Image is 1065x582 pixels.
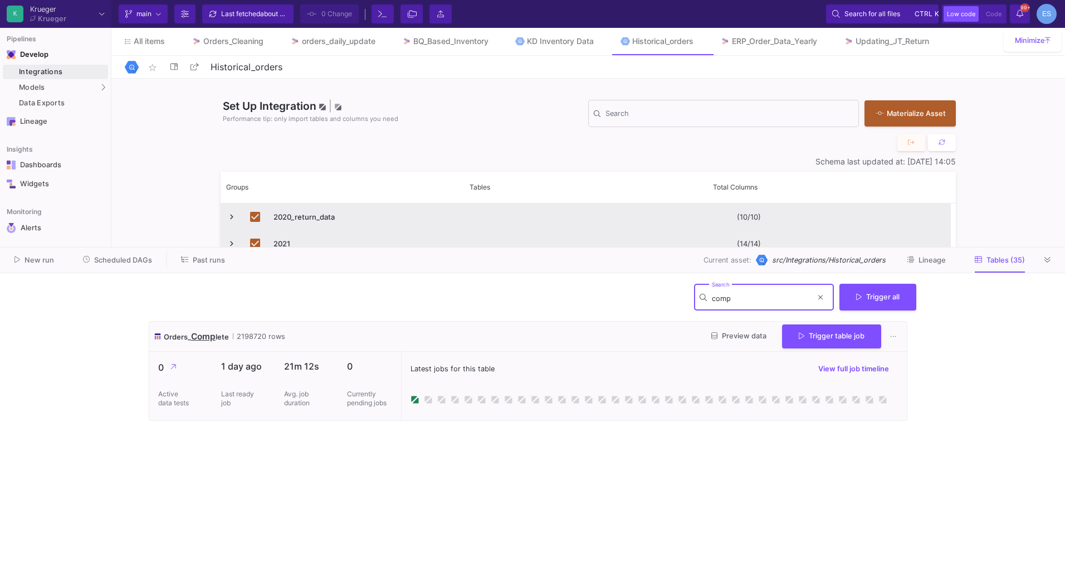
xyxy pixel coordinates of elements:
[233,331,285,342] span: 2198720 rows
[3,156,108,174] a: Navigation iconDashboards
[782,324,881,348] button: Trigger table job
[20,50,37,59] div: Develop
[20,117,92,126] div: Lineage
[221,230,951,257] div: Press SPACE to deselect this row.
[20,180,92,188] div: Widgets
[158,390,192,408] p: Active data tests
[136,6,152,22] span: main
[809,361,898,377] button: View full job timeline
[94,256,152,264] span: Scheduled DAGs
[38,15,66,22] div: Krueger
[944,6,979,22] button: Low code
[154,330,162,343] img: icon
[146,61,159,74] mat-icon: star_border
[168,251,238,269] button: Past runs
[935,7,939,21] span: k
[844,6,900,22] span: Search for all files
[1010,4,1030,23] button: 99+
[605,111,853,120] input: Search for Tables, Columns, etc.
[192,37,201,46] img: Tab icon
[756,254,768,266] img: [Legacy] Google BigQuery
[527,37,594,46] div: KD Inventory Data
[20,161,92,169] div: Dashboards
[25,256,54,264] span: New run
[284,361,329,372] p: 21m 12s
[3,219,108,237] a: Navigation iconAlerts
[7,161,16,169] img: Navigation icon
[202,4,294,23] button: Last fetchedabout 8 hours ago
[986,10,1002,18] span: Code
[30,6,66,13] div: Krueger
[986,256,1025,264] span: Tables (35)
[302,37,375,46] div: orders_daily_update
[720,37,730,46] img: Tab icon
[893,251,959,269] button: Lineage
[702,328,775,345] button: Preview data
[203,37,263,46] div: Orders_Cleaning
[713,183,758,191] span: Total Columns
[402,37,412,46] img: Tab icon
[19,83,45,92] span: Models
[1020,3,1029,12] span: 99+
[856,37,929,46] div: Updating_JT_Return
[284,390,317,408] p: Avg. job duration
[826,4,939,23] button: Search for all filesctrlk
[221,157,956,166] div: Schema last updated at: [DATE] 14:05
[7,6,23,22] div: K
[515,37,525,46] img: Tab icon
[1033,4,1057,24] button: ES
[191,331,216,342] span: Comp
[119,4,168,23] button: main
[19,99,105,108] div: Data Exports
[470,183,490,191] span: Tables
[290,37,300,46] img: Tab icon
[876,108,939,119] div: Materialize Asset
[911,7,932,21] button: ctrlk
[221,390,255,408] p: Last ready job
[3,96,108,110] a: Data Exports
[856,293,900,301] span: Trigger all
[70,251,166,269] button: Scheduled DAGs
[3,113,108,130] a: Navigation iconLineage
[19,67,105,76] div: Integrations
[3,175,108,193] a: Navigation iconWidgets
[864,100,956,127] button: Materialize Asset
[3,46,108,64] mat-expansion-panel-header: Navigation iconDevelop
[844,37,853,46] img: Tab icon
[221,6,288,22] div: Last fetched
[983,6,1005,22] button: Code
[632,37,693,46] div: Historical_orders
[711,332,766,340] span: Preview data
[772,255,886,265] span: src/Integrations/Historical_orders
[221,203,951,230] div: Press SPACE to deselect this row.
[7,180,16,188] img: Navigation icon
[704,255,751,265] span: Current asset:
[134,37,165,46] span: All items
[221,98,588,129] div: Set Up Integration
[839,284,916,311] button: Trigger all
[7,223,16,233] img: Navigation icon
[223,114,398,124] span: Performance tip: only import tables and columns you need
[347,361,392,372] p: 0
[347,390,392,408] p: Currently pending jobs
[818,365,889,373] span: View full job timeline
[216,333,229,341] span: lete
[737,212,761,221] y42-import-column-renderer: (10/10)
[329,99,332,113] span: |
[158,361,203,375] p: 0
[411,363,495,374] span: Latest jobs for this table
[193,256,225,264] span: Past runs
[273,204,457,230] span: 2020_return_data
[221,361,266,372] p: 1 day ago
[919,256,946,264] span: Lineage
[273,231,457,257] span: 2021
[413,37,488,46] div: BQ_Based_Inventory
[961,251,1038,269] button: Tables (35)
[226,183,248,191] span: Groups
[1037,4,1057,24] div: ES
[164,333,191,341] span: Orders_
[621,37,630,46] img: Tab icon
[732,37,817,46] div: ERP_Order_Data_Yearly
[7,117,16,126] img: Navigation icon
[799,332,864,340] span: Trigger table job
